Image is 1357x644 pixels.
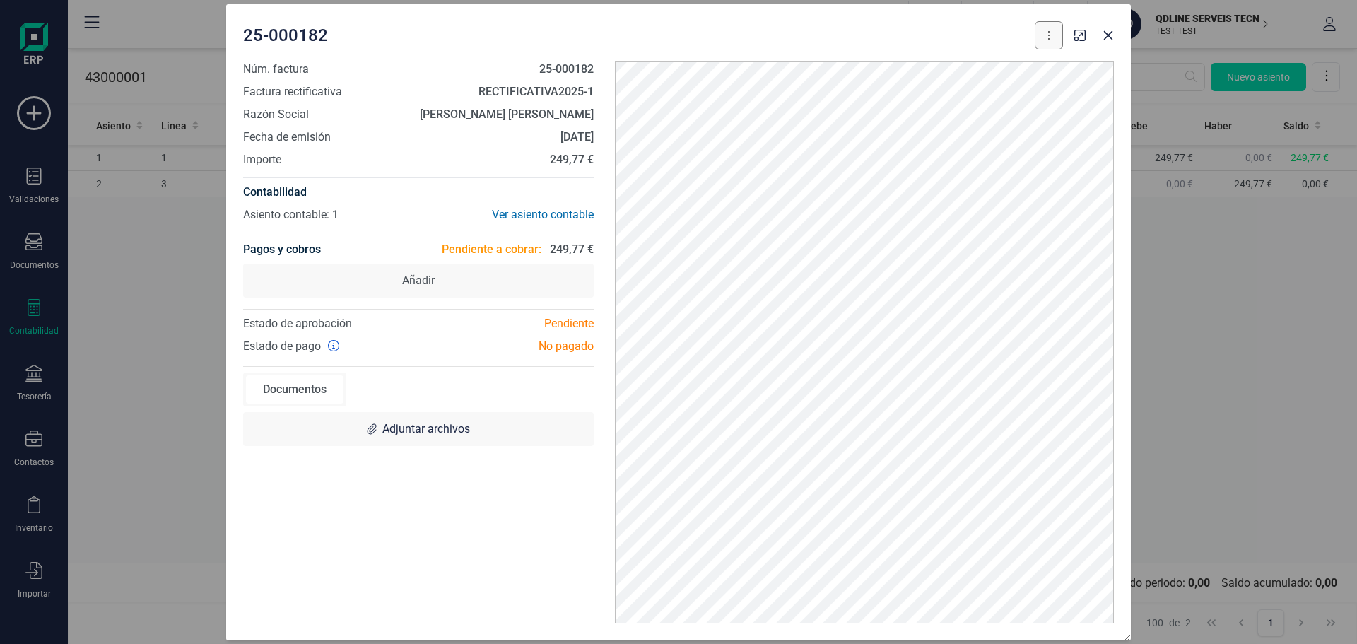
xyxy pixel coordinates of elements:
span: 25-000182 [243,24,328,47]
strong: 25-000182 [539,62,594,76]
strong: [PERSON_NAME] [PERSON_NAME] [420,107,594,121]
p: RECTIFICATIVA2025-1 [478,83,594,100]
strong: [DATE] [560,130,594,144]
h4: Contabilidad [243,184,594,201]
span: Asiento contable: [243,208,329,221]
strong: 249,77 € [550,153,594,166]
div: Pendiente [418,315,604,332]
span: Fecha de emisión [243,129,331,146]
span: 249,77 € [550,241,594,258]
span: Añadir [402,272,435,289]
span: Factura rectificativa [243,83,342,100]
div: Documentos [246,375,343,404]
span: 1 [332,208,339,221]
div: Ver asiento contable [418,206,594,223]
span: Adjuntar archivos [382,421,470,438]
span: Pendiente a cobrar: [442,241,541,258]
span: Razón Social [243,106,309,123]
span: Importe [243,151,281,168]
h4: Pagos y cobros [243,235,321,264]
span: Estado de aprobación [243,317,352,330]
div: Adjuntar archivos [243,412,594,446]
div: No pagado [418,338,604,355]
span: Estado de pago [243,338,321,355]
span: Núm. factura [243,61,309,78]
